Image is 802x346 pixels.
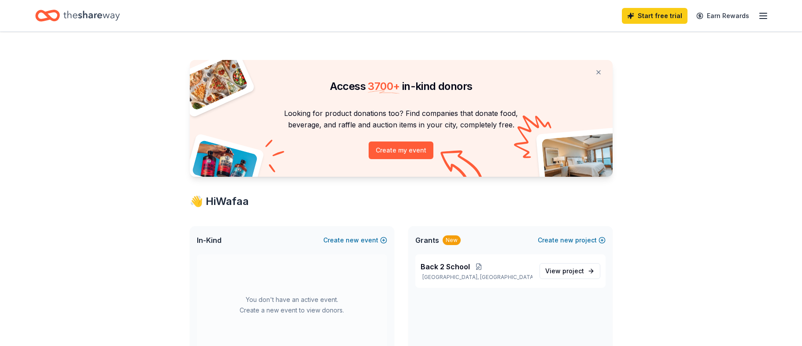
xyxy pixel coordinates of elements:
span: In-Kind [197,235,222,246]
span: View [545,266,584,276]
button: Createnewproject [538,235,606,246]
span: project [562,267,584,275]
a: Home [35,5,120,26]
span: 3700 + [368,80,399,93]
button: Create my event [369,141,433,159]
img: Pizza [180,55,248,111]
span: Access in-kind donors [330,80,473,93]
p: [GEOGRAPHIC_DATA], [GEOGRAPHIC_DATA] [421,274,532,281]
p: Looking for product donations too? Find companies that donate food, beverage, and raffle and auct... [200,108,602,131]
span: new [560,235,573,246]
span: Grants [415,235,439,246]
span: Back 2 School [421,261,470,272]
a: Start free trial [622,8,687,24]
button: Createnewevent [323,235,387,246]
a: View project [540,263,600,279]
span: new [346,235,359,246]
div: New [443,235,461,245]
img: Curvy arrow [440,150,484,183]
a: Earn Rewards [691,8,754,24]
div: 👋 Hi Wafaa [190,194,613,208]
